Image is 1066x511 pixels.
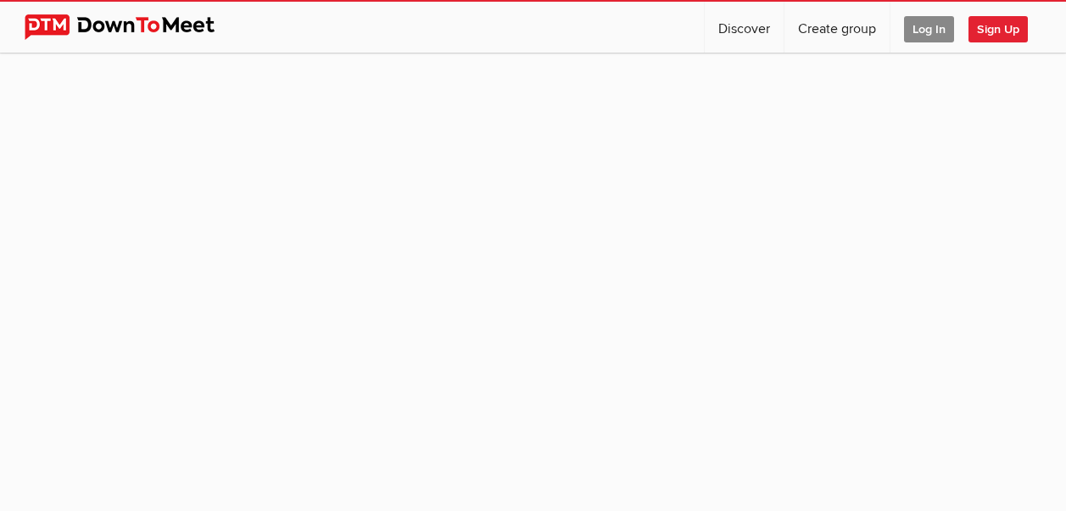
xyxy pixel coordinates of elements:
span: Log In [904,16,954,42]
a: Log In [890,2,968,53]
img: DownToMeet [25,14,241,40]
a: Sign Up [968,2,1041,53]
a: Create group [784,2,890,53]
a: Discover [705,2,784,53]
span: Sign Up [968,16,1028,42]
